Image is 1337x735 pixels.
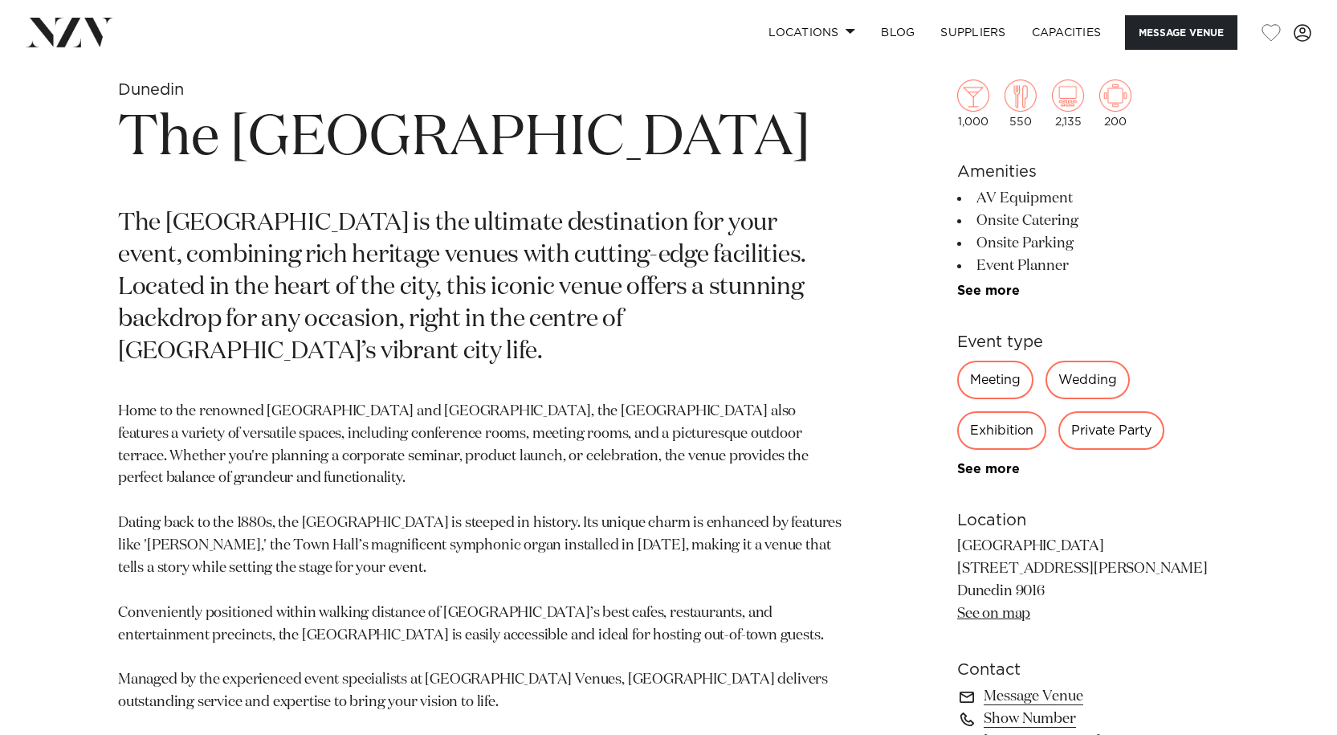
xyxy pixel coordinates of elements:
[118,208,843,368] p: The [GEOGRAPHIC_DATA] is the ultimate destination for your event, combining rich heritage venues ...
[957,187,1219,210] li: AV Equipment
[957,80,989,128] div: 1,000
[957,330,1219,354] h6: Event type
[957,361,1033,399] div: Meeting
[1099,80,1131,112] img: meeting.png
[118,82,184,98] small: Dunedin
[957,255,1219,277] li: Event Planner
[118,102,843,176] h1: The [GEOGRAPHIC_DATA]
[1046,361,1130,399] div: Wedding
[1019,15,1115,50] a: Capacities
[26,18,113,47] img: nzv-logo.png
[1052,80,1084,112] img: theatre.png
[957,232,1219,255] li: Onsite Parking
[957,536,1219,626] p: [GEOGRAPHIC_DATA] [STREET_ADDRESS][PERSON_NAME] Dunedin 9016
[957,160,1219,184] h6: Amenities
[756,15,868,50] a: Locations
[957,210,1219,232] li: Onsite Catering
[1099,80,1131,128] div: 200
[1125,15,1237,50] button: Message Venue
[957,606,1030,621] a: See on map
[957,80,989,112] img: cocktail.png
[927,15,1018,50] a: SUPPLIERS
[957,508,1219,533] h6: Location
[1005,80,1037,112] img: dining.png
[957,708,1219,730] a: Show Number
[957,685,1219,708] a: Message Venue
[1058,411,1164,450] div: Private Party
[957,411,1046,450] div: Exhibition
[118,401,843,714] p: Home to the renowned [GEOGRAPHIC_DATA] and [GEOGRAPHIC_DATA], the [GEOGRAPHIC_DATA] also features...
[1052,80,1084,128] div: 2,135
[957,658,1219,682] h6: Contact
[1005,80,1037,128] div: 550
[868,15,927,50] a: BLOG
